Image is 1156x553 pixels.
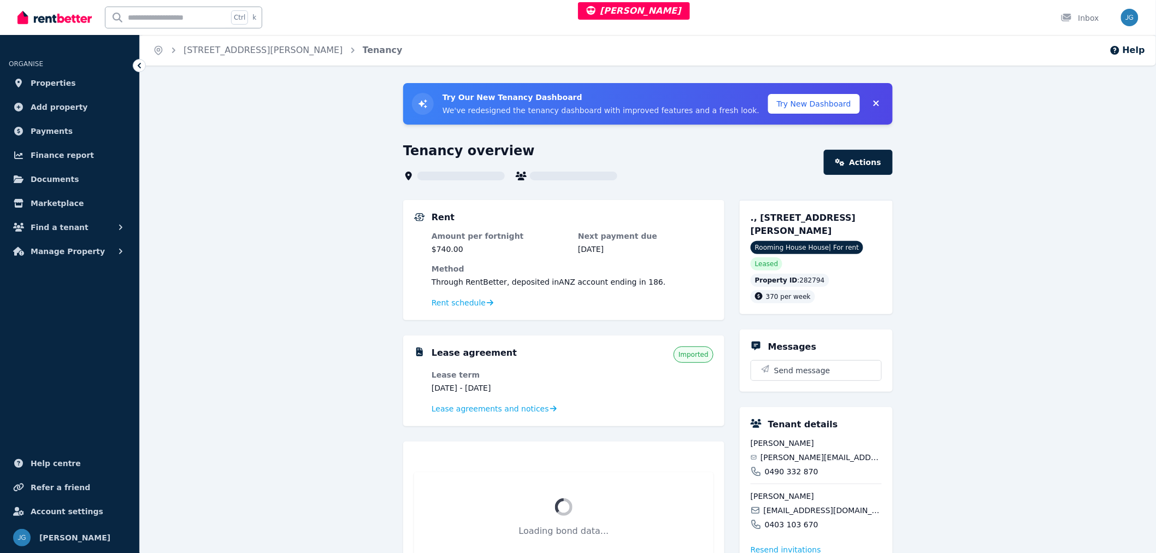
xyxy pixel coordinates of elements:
[403,83,893,125] div: Try New Tenancy Dashboard
[1121,9,1139,26] img: Jeremy Goldschmidt
[9,216,131,238] button: Find a tenant
[768,94,860,114] button: Try New Dashboard
[432,383,567,393] dd: [DATE] - [DATE]
[31,505,103,518] span: Account settings
[751,213,856,236] span: ., [STREET_ADDRESS][PERSON_NAME]
[31,245,105,258] span: Manage Property
[751,274,829,287] div: : 282794
[432,297,486,308] span: Rent schedule
[31,221,89,234] span: Find a tenant
[432,278,666,286] span: Through RentBetter , deposited in ANZ account ending in 186 .
[765,519,818,530] span: 0403 103 670
[363,45,403,55] a: Tenancy
[140,35,416,66] nav: Breadcrumb
[231,10,248,25] span: Ctrl
[751,361,881,380] button: Send message
[432,297,494,308] a: Rent schedule
[1110,44,1145,57] button: Help
[31,77,76,90] span: Properties
[440,525,687,538] p: Loading bond data...
[9,120,131,142] a: Payments
[39,531,110,544] span: [PERSON_NAME]
[755,260,778,268] span: Leased
[9,144,131,166] a: Finance report
[432,211,455,224] h5: Rent
[432,244,567,255] dd: $740.00
[31,457,81,470] span: Help centre
[1061,13,1099,23] div: Inbox
[768,340,816,354] h5: Messages
[252,13,256,22] span: k
[414,213,425,221] img: Rental Payments
[760,452,882,463] span: [PERSON_NAME][EMAIL_ADDRESS][DOMAIN_NAME]
[765,466,818,477] span: 0490 332 870
[764,505,882,516] span: [EMAIL_ADDRESS][DOMAIN_NAME]
[31,197,84,210] span: Marketplace
[432,346,517,360] h5: Lease agreement
[184,45,343,55] a: [STREET_ADDRESS][PERSON_NAME]
[31,173,79,186] span: Documents
[587,5,681,16] span: [PERSON_NAME]
[31,149,94,162] span: Finance report
[432,403,557,414] a: Lease agreements and notices
[443,105,759,116] p: We've redesigned the tenancy dashboard with improved features and a fresh look.
[768,418,838,431] h5: Tenant details
[9,452,131,474] a: Help centre
[766,293,811,301] span: 370 per week
[751,491,882,502] span: [PERSON_NAME]
[824,150,893,175] a: Actions
[9,168,131,190] a: Documents
[9,60,43,68] span: ORGANISE
[403,142,535,160] h1: Tenancy overview
[751,438,882,449] span: [PERSON_NAME]
[31,125,73,138] span: Payments
[869,95,884,113] button: Collapse banner
[755,276,798,285] span: Property ID
[9,96,131,118] a: Add property
[432,263,713,274] dt: Method
[9,72,131,94] a: Properties
[31,101,88,114] span: Add property
[751,241,863,254] span: Rooming House House | For rent
[9,501,131,522] a: Account settings
[432,403,549,414] span: Lease agreements and notices
[443,92,759,103] h3: Try Our New Tenancy Dashboard
[679,350,709,359] span: Imported
[17,9,92,26] img: RentBetter
[9,192,131,214] a: Marketplace
[432,231,567,242] dt: Amount per fortnight
[31,481,90,494] span: Refer a friend
[578,231,713,242] dt: Next payment due
[13,529,31,546] img: Jeremy Goldschmidt
[9,240,131,262] button: Manage Property
[9,476,131,498] a: Refer a friend
[578,244,713,255] dd: [DATE]
[432,369,567,380] dt: Lease term
[774,365,830,376] span: Send message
